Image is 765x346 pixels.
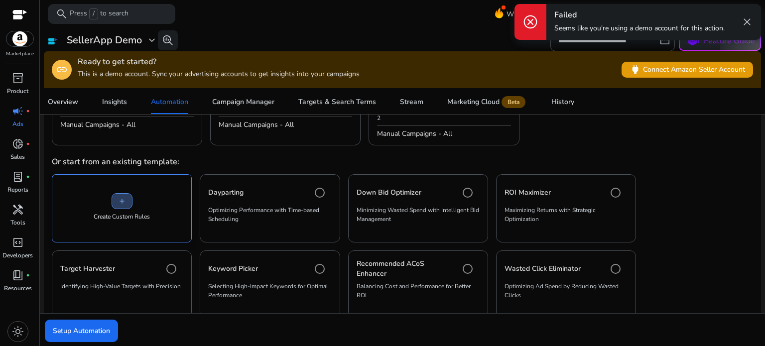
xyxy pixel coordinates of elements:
span: What's New [507,5,545,23]
span: close [741,16,753,28]
p: Selecting High-Impact Keywords for Optimal Performance [208,282,331,308]
h4: ROI Maximizer [505,188,551,198]
p: Resources [4,284,32,293]
span: campaign [12,105,24,117]
p: Tools [10,218,25,227]
p: Create Custom Rules [94,212,150,221]
p: Sales [10,152,25,161]
p: This is a demo account. Sync your advertising accounts to get insights into your campaigns [78,69,360,79]
h4: Keyword Picker [208,264,258,274]
span: Beta [502,96,525,108]
p: Ads [12,119,23,128]
span: light_mode [12,326,24,338]
p: Marketplace [6,50,34,58]
p: Identifying High-Value Targets with Precision [60,282,183,299]
button: add [112,193,132,209]
p: Press to search [70,8,128,19]
div: Stream [400,99,423,106]
span: fiber_manual_record [26,273,30,277]
button: search_insights [158,30,178,50]
h4: Dayparting [208,188,244,198]
p: Product [7,87,28,96]
p: Balancing Cost and Performance for Better ROI [357,282,480,308]
span: Connect Amazon Seller Account [630,64,745,75]
span: inventory_2 [12,72,24,84]
span: search_insights [162,34,174,46]
div: Automation [151,99,188,106]
span: school [685,33,700,48]
span: fiber_manual_record [26,175,30,179]
span: expand_more [146,34,158,46]
h4: Recommended ACoS Enhancer [357,259,454,279]
p: Optimizing Performance with Time-based Scheduling [208,206,331,231]
h4: Failed [554,10,725,20]
h4: Target Harvester [60,264,115,274]
button: powerConnect Amazon Seller Account [622,62,753,78]
p: Minimizing Wasted Spend with Intelligent Bid Management [357,206,480,231]
div: Targets & Search Terms [298,99,376,106]
div: Overview [48,99,78,106]
h3: SellerApp Demo [67,34,142,46]
span: code_blocks [12,236,24,248]
span: handyman [12,204,24,216]
p: Manual Campaigns - All [219,120,352,130]
p: Maximizing Returns with Strategic Optimization [505,206,628,231]
h4: Wasted Click Eliminator [505,264,581,274]
p: Manual Campaigns - All [377,129,510,139]
h4: Ready to get started? [78,57,360,67]
p: Seems like you're using a demo account for this action. [554,23,725,33]
div: Insights [102,99,127,106]
h4: Down Bid Optimizer [357,188,421,198]
span: Setup Automation [53,326,110,336]
h4: Or start from an existing template: [52,149,753,167]
p: Reports [7,185,28,194]
p: Optimizing Ad Spend by Reducing Wasted Clicks [505,282,628,308]
span: / [89,8,98,19]
div: History [551,99,574,106]
p: Manual Campaigns - All [60,120,194,130]
button: Setup Automation [45,320,118,342]
span: cancel [522,14,538,30]
span: donut_small [12,138,24,150]
span: lab_profile [12,171,24,183]
span: link [56,64,68,76]
img: amazon.svg [6,31,33,46]
div: Campaign Manager [212,99,274,106]
span: search [56,8,68,20]
span: power [630,64,641,75]
div: Marketing Cloud [447,98,527,106]
span: add [118,197,126,205]
p: Developers [2,251,33,260]
span: fiber_manual_record [26,109,30,113]
span: book_4 [12,269,24,281]
span: fiber_manual_record [26,142,30,146]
